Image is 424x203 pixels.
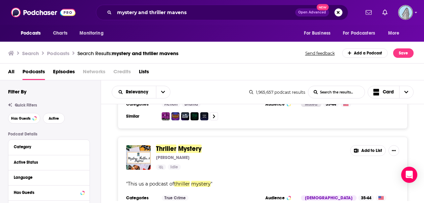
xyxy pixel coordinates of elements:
[162,112,170,120] img: Welcome to Night Vale
[8,132,90,136] p: Podcast Details
[49,117,59,120] span: Active
[191,112,199,120] img: The Magnus Archives
[182,101,201,107] a: Drama
[388,29,400,38] span: More
[162,195,189,201] a: True Crime
[126,181,212,187] span: " "
[114,7,295,18] input: Search podcasts, credits, & more...
[171,112,179,120] img: The Adventure Zone
[338,27,385,40] button: open menu
[383,27,408,40] button: open menu
[181,112,189,120] img: The NoSleep Podcast
[21,29,41,38] span: Podcasts
[14,143,84,151] button: Category
[398,5,413,20] span: Logged in as FlatironBooks
[343,29,375,38] span: For Podcasters
[363,7,374,18] a: Show notifications dropdown
[304,29,330,38] span: For Business
[383,90,394,94] span: Card
[358,195,374,201] div: 35-44
[15,103,37,108] span: Quick Filters
[162,101,180,107] a: Fiction
[128,181,174,187] span: This us a podcast of
[249,90,305,95] div: 1,965,657 podcast results
[53,29,67,38] span: Charts
[317,4,329,10] span: New
[112,86,170,98] h2: Choose List sort
[299,27,339,40] button: open menu
[112,50,178,56] span: mystery and thriller mavens
[75,27,112,40] button: open menu
[156,145,176,153] span: Thriller
[43,113,65,124] button: Active
[323,101,339,107] div: 35-44
[96,5,348,20] div: Search podcasts, credits, & more...
[83,66,105,80] span: Networks
[342,48,388,58] a: Add a Podcast
[393,48,414,58] button: Save
[16,27,49,40] button: open menu
[11,117,31,120] span: Has Guests
[380,7,390,18] a: Show notifications dropdown
[14,145,80,149] div: Category
[298,11,326,14] span: Open Advanced
[265,101,296,107] h3: Audience
[156,145,202,153] a: ThrillerMystery
[170,164,178,171] span: Idle
[14,188,84,197] button: Has Guests
[178,145,202,153] span: Mystery
[79,29,103,38] span: Monitoring
[265,195,296,201] h3: Audience
[174,181,190,187] span: thriller
[301,195,357,201] div: [DEMOGRAPHIC_DATA]
[14,173,84,181] button: Language
[11,6,75,19] img: Podchaser - Follow, Share and Rate Podcasts
[49,27,71,40] a: Charts
[14,160,80,165] div: Active Status
[303,50,337,56] button: Send feedback
[168,164,181,170] a: Idle
[8,66,14,80] a: All
[398,5,413,20] button: Show profile menu
[14,158,84,166] button: Active Status
[388,145,399,156] button: Show More Button
[139,66,149,80] a: Lists
[126,114,156,119] h3: Similar
[77,50,178,56] div: Search Results:
[47,50,69,56] h3: Podcasts
[8,88,26,95] h2: Filter By
[14,190,78,195] div: Has Guests
[126,195,156,201] h3: Categories
[368,86,414,98] button: Choose View
[301,101,321,107] div: Mixed
[22,50,39,56] h3: Search
[191,181,211,187] span: mystery
[113,66,131,80] span: Credits
[156,86,170,98] button: open menu
[8,113,40,124] button: Has Guests
[156,155,190,160] p: [PERSON_NAME]
[77,50,178,56] a: Search Results:mystery and thriller mavens
[126,101,156,107] h3: Categories
[350,145,386,156] button: Add to List
[53,66,75,80] a: Episodes
[126,145,151,170] img: Thriller Mystery
[14,175,80,180] div: Language
[126,90,151,94] span: Relevancy
[295,8,329,16] button: Open AdvancedNew
[200,112,208,120] img: Nothing much happens: bedtime stories to help you sleep
[398,5,413,20] img: User Profile
[22,66,45,80] a: Podcasts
